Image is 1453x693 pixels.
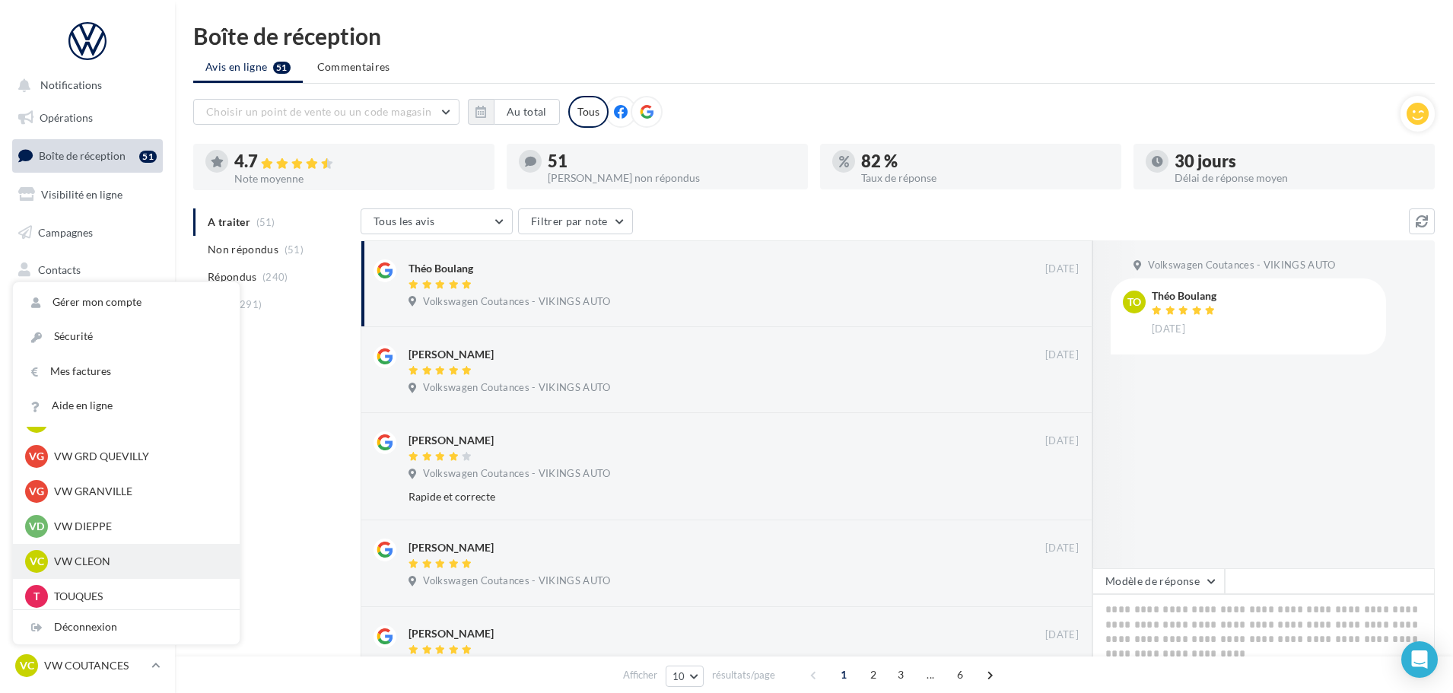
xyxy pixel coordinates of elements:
span: Visibilité en ligne [41,188,122,201]
span: Commentaires [317,59,390,75]
div: 51 [139,151,157,163]
div: Théo Boulang [409,261,473,276]
span: VC [20,658,34,673]
div: [PERSON_NAME] [409,626,494,641]
button: Choisir un point de vente ou un code magasin [193,99,459,125]
span: Volkswagen Coutances - VIKINGS AUTO [423,467,610,481]
span: (291) [237,298,262,310]
div: Déconnexion [13,610,240,644]
a: Sécurité [13,319,240,354]
button: Au total [494,99,560,125]
div: [PERSON_NAME] non répondus [548,173,796,183]
span: [DATE] [1045,348,1079,362]
div: [PERSON_NAME] [409,540,494,555]
span: Volkswagen Coutances - VIKINGS AUTO [423,574,610,588]
div: Tous [568,96,609,128]
span: 10 [672,670,685,682]
a: Médiathèque [9,292,166,324]
p: VW GRANVILLE [54,484,221,499]
span: VD [29,519,44,534]
p: VW GRD QUEVILLY [54,449,221,464]
a: Boîte de réception51 [9,139,166,172]
span: Volkswagen Coutances - VIKINGS AUTO [423,295,610,309]
div: Open Intercom Messenger [1401,641,1438,678]
span: Non répondus [208,242,278,257]
span: 2 [861,663,885,687]
span: 6 [948,663,972,687]
div: Délai de réponse moyen [1175,173,1423,183]
button: Au total [468,99,560,125]
span: [DATE] [1045,434,1079,448]
span: (240) [262,271,288,283]
p: VW DIEPPE [54,519,221,534]
span: Boîte de réception [39,149,126,162]
a: Contacts [9,254,166,286]
div: 51 [548,153,796,170]
span: ... [918,663,943,687]
span: Afficher [623,668,657,682]
span: Notifications [40,79,102,92]
button: 10 [666,666,704,687]
a: Gérer mon compte [13,285,240,319]
a: Campagnes DataOnDemand [9,418,166,463]
span: VG [29,449,44,464]
span: Tous les avis [374,215,435,227]
div: 30 jours [1175,153,1423,170]
div: [PERSON_NAME] [409,347,494,362]
span: Volkswagen Coutances - VIKINGS AUTO [423,381,610,395]
span: (51) [285,243,304,256]
div: 4.7 [234,153,482,170]
span: To [1127,294,1141,310]
span: 3 [889,663,913,687]
div: Taux de réponse [861,173,1109,183]
p: TOUQUES [54,589,221,604]
span: Volkswagen Coutances - VIKINGS AUTO [1148,259,1335,272]
span: Campagnes [38,225,93,238]
button: Filtrer par note [518,208,633,234]
a: Calendrier [9,330,166,362]
div: Rapide et correcte [409,489,980,504]
span: 1 [831,663,856,687]
div: Note moyenne [234,173,482,184]
span: [DATE] [1152,323,1185,336]
div: 82 % [861,153,1109,170]
a: VC VW COUTANCES [12,651,163,680]
a: Aide en ligne [13,389,240,423]
span: [DATE] [1045,542,1079,555]
span: VG [29,484,44,499]
div: [PERSON_NAME] [409,433,494,448]
span: [DATE] [1045,262,1079,276]
p: VW COUTANCES [44,658,145,673]
div: Théo Boulang [1152,291,1219,301]
span: Choisir un point de vente ou un code magasin [206,105,431,118]
span: VC [30,554,44,569]
span: T [33,589,40,604]
a: Campagnes [9,217,166,249]
a: Mes factures [13,354,240,389]
button: Tous les avis [361,208,513,234]
button: Modèle de réponse [1092,568,1225,594]
span: Contacts [38,263,81,276]
a: Opérations [9,102,166,134]
a: PLV et print personnalisable [9,367,166,412]
span: résultats/page [712,668,775,682]
a: Visibilité en ligne [9,179,166,211]
span: [DATE] [1045,628,1079,642]
span: Répondus [208,269,257,285]
p: VW CLEON [54,554,221,569]
span: Opérations [40,111,93,124]
div: Boîte de réception [193,24,1435,47]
